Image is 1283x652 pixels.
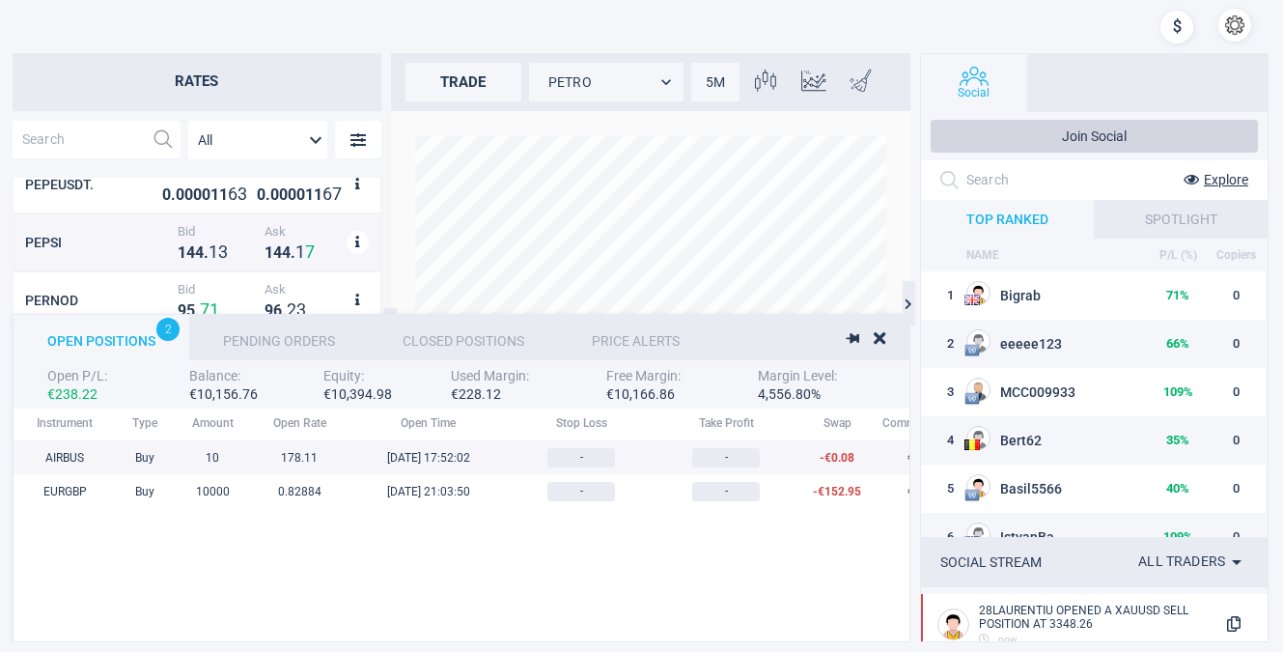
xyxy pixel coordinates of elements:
span: Bid [178,282,255,297]
td: 2 [921,320,964,368]
img: EU flag [964,343,980,358]
strong: 6 [228,184,237,204]
strong: 6 [273,301,282,320]
button: Join Social [931,120,1258,153]
span: 4,556.80 % [758,386,835,402]
div: TOP RANKED [921,200,1095,239]
td: 5 [921,465,964,513]
span: Take Profit [699,416,754,430]
strong: 7 [332,184,342,204]
strong: 4 [273,243,282,262]
img: US flag [964,536,980,547]
strong: 3 [218,241,228,262]
strong: 0 [296,185,305,204]
button: Social [921,54,1027,112]
th: NAME [964,239,1150,271]
td: 0 [1206,465,1266,513]
strong: 1 [314,185,322,204]
td: eeeee123 [964,320,1150,368]
td: 6 [921,513,964,561]
td: Bert62 [964,416,1150,465]
span: Instrument [37,416,93,430]
div: 10 [174,451,251,465]
strong: . [204,243,209,262]
button: - [547,482,615,501]
strong: 2 [287,299,296,320]
span: € 10,156.76 [189,386,266,402]
strong: 71 % [1166,288,1189,302]
td: Bigrab [964,271,1150,320]
th: P/L (%) [1150,239,1207,271]
strong: 0 [257,185,265,204]
div: trade [405,63,521,101]
th: Copiers [1206,239,1266,271]
button: - [547,448,615,468]
strong: € 238.22 [47,386,125,402]
strong: 66 % [1166,336,1189,351]
td: 0 [1206,271,1266,320]
strong: . [282,301,287,320]
strong: 7 [200,299,209,320]
strong: 0 [184,185,193,204]
img: EU flag [964,391,980,407]
tr: 2EU flageeeee12366%0 [921,320,1266,368]
span: Join Social [1062,128,1127,144]
div: now [979,634,1214,644]
strong: 4 [186,243,195,262]
strong: 4 [195,243,204,262]
span: Explore [1204,172,1248,187]
td: 0 [1206,320,1266,368]
strong: 9 [265,301,273,320]
td: 4 [921,416,964,465]
div: PEPSI [25,235,173,250]
span: Swap [823,416,851,430]
span: Type [132,416,157,430]
span: Open Rate [273,416,326,430]
strong: 7 [305,241,315,262]
div: Pending Orders [189,315,369,360]
strong: . [171,185,176,204]
div: PERNOD [25,293,173,308]
span: € 10,166.86 [606,386,683,402]
div: AIRBUS [14,451,116,465]
span: Margin Level : [758,368,837,383]
strong: 1 [305,185,314,204]
td: IstvanBa [964,513,1150,561]
div: SPOTLIGHT [1094,200,1268,239]
strong: 1 [219,185,228,204]
strong: 109 % [1163,529,1193,544]
strong: 0 [202,185,210,204]
td: 0 [1206,416,1266,465]
span: Commission [882,416,947,430]
span: Equity : [323,368,364,383]
div: Open Positions [14,315,189,360]
div: 28Laurentiu OPENED A XAUUSD SELL POSITION AT 3348.26 [979,604,1214,631]
h2: Rates [13,53,381,111]
strong: 3 [237,184,247,204]
strong: 0 [193,185,202,204]
strong: 5 [186,301,195,320]
img: sirix [14,10,120,115]
div: 07/08/2025 17:52:02 [348,451,509,465]
strong: 0 [279,185,288,204]
span: Balance : [189,368,240,383]
div: 178.11 [251,451,348,465]
div: 06/12/2024 21:03:50 [348,485,509,498]
button: Explore [1169,165,1248,194]
strong: . [291,243,295,262]
div: 5M [691,63,739,101]
span: Ask [265,224,342,239]
div: 10000 [174,485,251,498]
input: Search [13,121,144,158]
strong: . [195,301,200,320]
strong: - € 152.95 [813,485,861,498]
input: Search [966,165,1133,195]
strong: . [265,185,270,204]
div: Price Alerts [558,315,713,360]
strong: € 0 [907,485,921,498]
div: All traders [1138,547,1248,578]
tr: 4BE flagBert6235%0 [921,416,1266,465]
div: Buy [116,451,174,465]
div: All [188,121,327,159]
strong: 1 [210,185,219,204]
